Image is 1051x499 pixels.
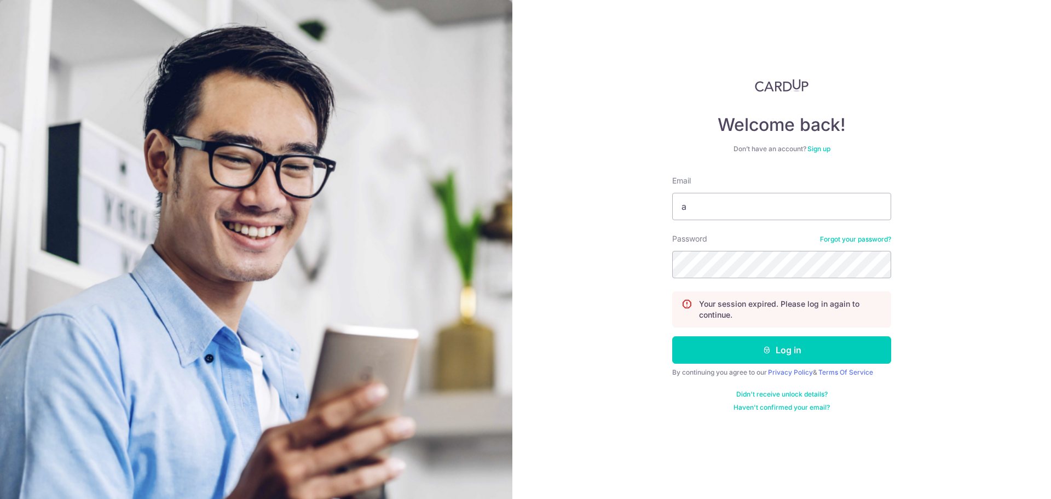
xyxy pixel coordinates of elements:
[807,145,830,153] a: Sign up
[672,233,707,244] label: Password
[672,193,891,220] input: Enter your Email
[755,79,809,92] img: CardUp Logo
[672,145,891,153] div: Don’t have an account?
[768,368,813,376] a: Privacy Policy
[736,390,828,399] a: Didn't receive unlock details?
[672,175,691,186] label: Email
[818,368,873,376] a: Terms Of Service
[672,368,891,377] div: By continuing you agree to our &
[734,403,830,412] a: Haven't confirmed your email?
[820,235,891,244] a: Forgot your password?
[672,336,891,364] button: Log in
[699,299,882,320] p: Your session expired. Please log in again to continue.
[672,114,891,136] h4: Welcome back!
